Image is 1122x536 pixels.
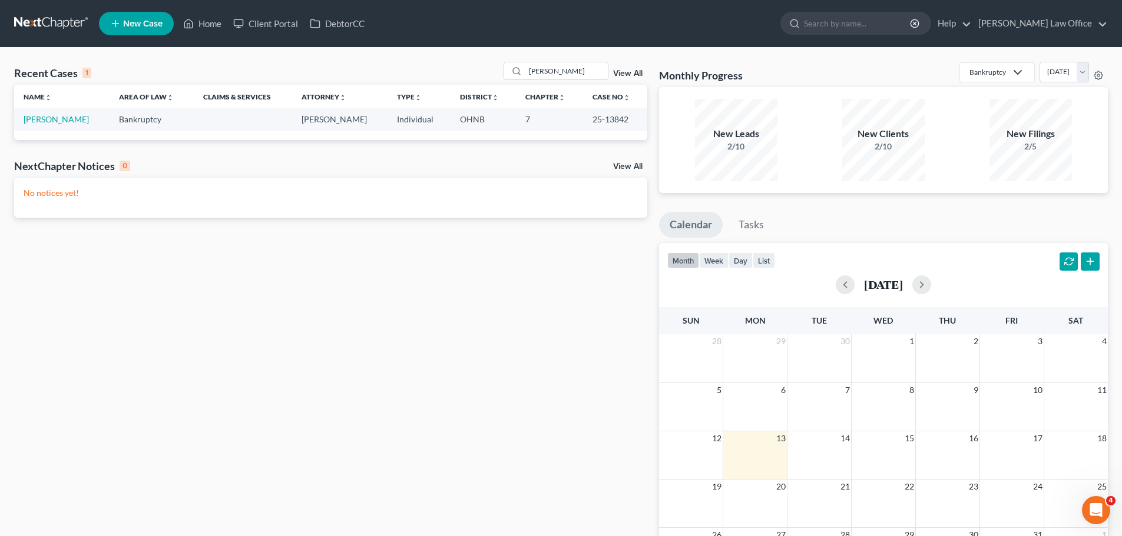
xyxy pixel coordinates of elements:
div: New Leads [695,127,777,141]
span: 3 [1037,334,1044,348]
td: 7 [516,108,583,130]
input: Search by name... [525,62,608,79]
span: Sat [1068,315,1083,325]
span: Tue [812,315,827,325]
i: unfold_more [492,94,499,101]
a: Tasks [728,212,775,238]
div: 2/10 [695,141,777,152]
div: New Clients [842,127,925,141]
span: 22 [903,480,915,494]
span: Sun [683,315,700,325]
i: unfold_more [558,94,565,101]
td: Bankruptcy [110,108,193,130]
td: Individual [388,108,451,130]
span: 30 [839,334,851,348]
a: Area of Lawunfold_more [119,92,174,101]
span: 6 [780,383,787,397]
div: 2/5 [989,141,1072,152]
div: 2/10 [842,141,925,152]
a: Help [932,13,971,34]
span: 15 [903,431,915,445]
span: 13 [775,431,787,445]
a: Typeunfold_more [397,92,422,101]
a: [PERSON_NAME] Law Office [972,13,1107,34]
h2: [DATE] [864,278,903,291]
span: 8 [908,383,915,397]
button: list [753,252,775,268]
span: 24 [1032,480,1044,494]
span: 18 [1096,431,1108,445]
p: No notices yet! [24,187,638,199]
th: Claims & Services [194,85,292,108]
span: Mon [745,315,766,325]
i: unfold_more [167,94,174,101]
a: Chapterunfold_more [525,92,565,101]
button: month [667,252,699,268]
span: 5 [716,383,723,397]
a: [PERSON_NAME] [24,114,89,124]
span: 9 [972,383,979,397]
span: 20 [775,480,787,494]
div: Bankruptcy [969,67,1006,77]
h3: Monthly Progress [659,68,743,82]
span: 4 [1106,496,1116,505]
a: Attorneyunfold_more [302,92,346,101]
span: 12 [711,431,723,445]
div: 1 [82,68,91,78]
a: Nameunfold_more [24,92,52,101]
button: day [729,252,753,268]
a: DebtorCC [304,13,370,34]
a: Calendar [659,212,723,238]
span: 10 [1032,383,1044,397]
iframe: Intercom live chat [1082,496,1110,524]
span: Thu [939,315,956,325]
span: 29 [775,334,787,348]
span: 4 [1101,334,1108,348]
a: Home [177,13,227,34]
span: 19 [711,480,723,494]
a: Districtunfold_more [460,92,499,101]
span: 25 [1096,480,1108,494]
span: 14 [839,431,851,445]
span: Wed [873,315,893,325]
span: 16 [968,431,979,445]
i: unfold_more [415,94,422,101]
input: Search by name... [804,12,912,34]
a: View All [613,162,643,171]
span: 7 [844,383,851,397]
span: New Case [123,19,163,28]
td: 25-13842 [583,108,647,130]
span: 1 [908,334,915,348]
button: week [699,252,729,268]
div: 0 [120,161,130,171]
span: 2 [972,334,979,348]
i: unfold_more [339,94,346,101]
span: 21 [839,480,851,494]
i: unfold_more [623,94,630,101]
a: View All [613,69,643,78]
span: 17 [1032,431,1044,445]
span: Fri [1005,315,1018,325]
span: 28 [711,334,723,348]
span: 23 [968,480,979,494]
div: NextChapter Notices [14,159,130,173]
td: OHNB [451,108,516,130]
a: Case Nounfold_more [593,92,630,101]
a: Client Portal [227,13,304,34]
div: Recent Cases [14,66,91,80]
i: unfold_more [45,94,52,101]
td: [PERSON_NAME] [292,108,388,130]
div: New Filings [989,127,1072,141]
span: 11 [1096,383,1108,397]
